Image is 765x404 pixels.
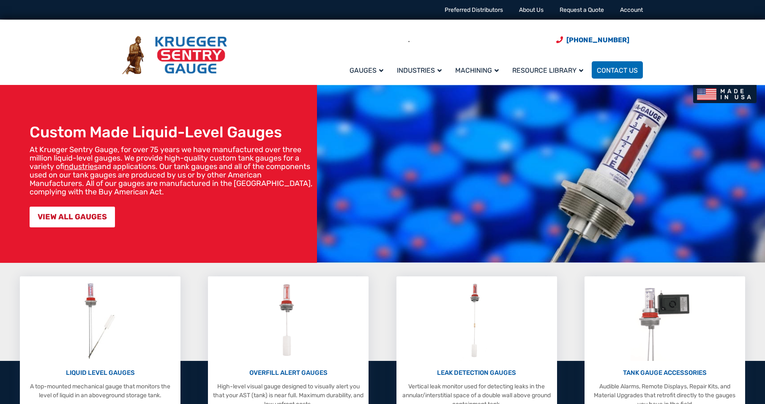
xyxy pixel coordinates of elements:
[589,368,741,378] p: TANK GAUGE ACCESSORIES
[350,66,383,74] span: Gauges
[693,85,757,103] img: Made In USA
[212,368,364,378] p: OVERFILL ALERT GAUGES
[270,281,307,361] img: Overfill Alert Gauges
[401,368,553,378] p: LEAK DETECTION GAUGES
[519,6,544,14] a: About Us
[64,162,98,171] a: industries
[30,207,115,227] a: VIEW ALL GAUGES
[78,281,123,361] img: Liquid Level Gauges
[507,60,592,80] a: Resource Library
[455,66,499,74] span: Machining
[460,281,493,361] img: Leak Detection Gauges
[620,6,643,14] a: Account
[30,123,313,141] h1: Custom Made Liquid-Level Gauges
[122,36,227,75] img: Krueger Sentry Gauge
[631,281,699,361] img: Tank Gauge Accessories
[560,6,604,14] a: Request a Quote
[566,36,629,44] span: [PHONE_NUMBER]
[392,60,450,80] a: Industries
[445,6,503,14] a: Preferred Distributors
[556,35,629,45] a: Phone Number (920) 434-8860
[24,382,176,400] p: A top-mounted mechanical gauge that monitors the level of liquid in an aboveground storage tank.
[512,66,583,74] span: Resource Library
[30,145,313,196] p: At Krueger Sentry Gauge, for over 75 years we have manufactured over three million liquid-level g...
[450,60,507,80] a: Machining
[592,61,643,79] a: Contact Us
[397,66,442,74] span: Industries
[597,66,638,74] span: Contact Us
[344,60,392,80] a: Gauges
[24,368,176,378] p: LIQUID LEVEL GAUGES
